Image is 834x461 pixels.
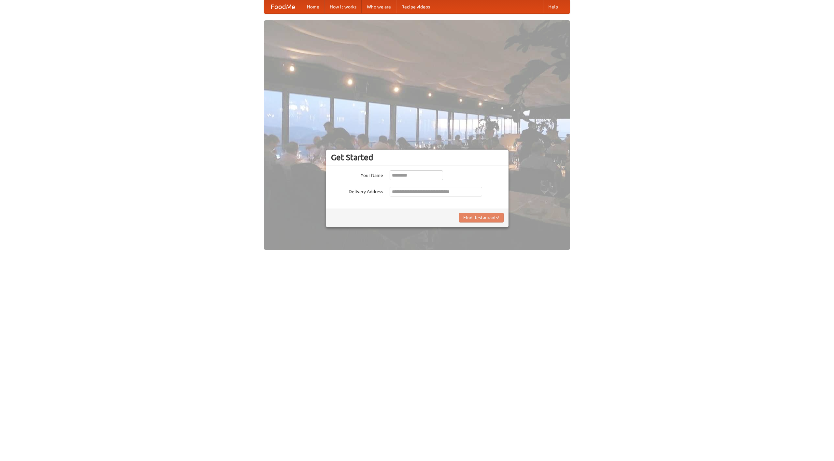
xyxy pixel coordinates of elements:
label: Delivery Address [331,187,383,195]
button: Find Restaurants! [459,213,504,223]
a: Recipe videos [396,0,435,13]
label: Your Name [331,170,383,179]
a: Who we are [362,0,396,13]
a: FoodMe [264,0,302,13]
a: Home [302,0,324,13]
h3: Get Started [331,152,504,162]
a: How it works [324,0,362,13]
a: Help [543,0,563,13]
